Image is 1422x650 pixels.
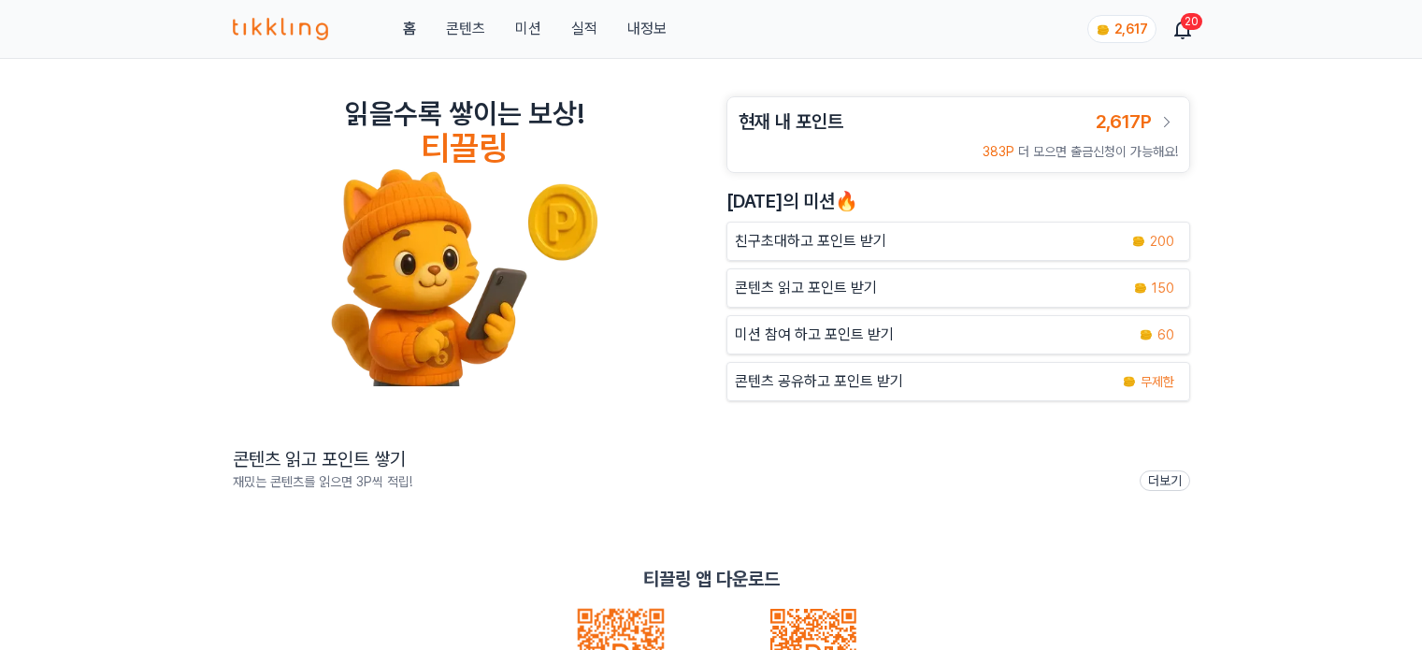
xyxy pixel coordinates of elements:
[726,188,1190,214] h2: [DATE]의 미션🔥
[233,472,412,491] p: 재밌는 콘텐츠를 읽으면 3P씩 적립!
[233,446,412,472] h2: 콘텐츠 읽고 포인트 쌓기
[1175,18,1190,40] a: 20
[726,268,1190,308] a: 콘텐츠 읽고 포인트 받기 coin 150
[643,566,780,592] p: 티끌링 앱 다운로드
[1096,22,1111,37] img: coin
[726,222,1190,261] button: 친구초대하고 포인트 받기 coin 200
[739,108,843,135] h3: 현재 내 포인트
[1133,281,1148,296] img: coin
[1096,110,1152,133] span: 2,617P
[726,315,1190,354] button: 미션 참여 하고 포인트 받기 coin 60
[1018,144,1178,159] span: 더 모으면 출금신청이 가능해요!
[1087,15,1153,43] a: coin 2,617
[515,18,541,40] button: 미션
[735,324,894,346] p: 미션 참여 하고 포인트 받기
[330,167,599,386] img: tikkling_character
[1096,108,1178,135] a: 2,617P
[627,18,667,40] a: 내정보
[1122,374,1137,389] img: coin
[571,18,597,40] a: 실적
[1140,470,1190,491] a: 더보기
[403,18,416,40] a: 홈
[983,144,1014,159] span: 383P
[1141,372,1174,391] span: 무제한
[726,362,1190,401] a: 콘텐츠 공유하고 포인트 받기 coin 무제한
[1150,232,1174,251] span: 200
[446,18,485,40] a: 콘텐츠
[735,230,886,253] p: 친구초대하고 포인트 받기
[1181,13,1202,30] div: 20
[421,130,508,167] h4: 티끌링
[345,96,584,130] h2: 읽을수록 쌓이는 보상!
[735,277,877,299] p: 콘텐츠 읽고 포인트 받기
[1157,325,1174,344] span: 60
[1131,234,1146,249] img: coin
[1114,22,1148,36] span: 2,617
[735,370,903,393] p: 콘텐츠 공유하고 포인트 받기
[233,18,329,40] img: 티끌링
[1139,327,1154,342] img: coin
[1152,279,1174,297] span: 150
